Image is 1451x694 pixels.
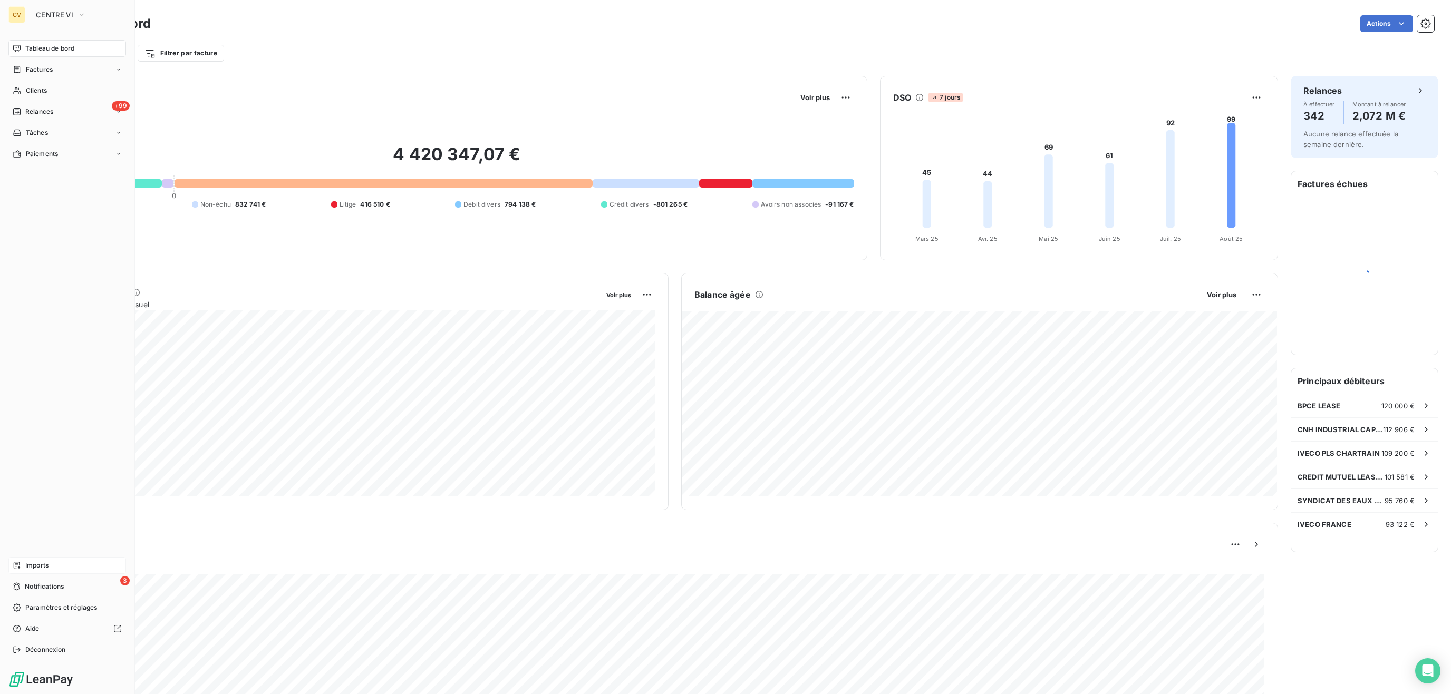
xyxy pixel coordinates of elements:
[1220,235,1243,242] tspan: Août 25
[8,671,74,688] img: Logo LeanPay
[761,200,821,209] span: Avoirs non associés
[893,91,911,104] h6: DSO
[25,582,64,591] span: Notifications
[25,624,40,633] span: Aide
[26,149,58,159] span: Paiements
[25,44,74,53] span: Tableau de bord
[1298,473,1385,481] span: CREDIT MUTUEL LEASING
[60,144,854,175] h2: 4 420 347,07 €
[138,45,224,62] button: Filtrer par facture
[360,200,390,209] span: 416 510 €
[25,561,49,570] span: Imports
[8,40,126,57] a: Tableau de bord
[1298,496,1385,505] span: SYNDICAT DES EAUX DE MONTRICHARD
[1352,107,1406,124] h4: 2,072 M €
[800,93,830,102] span: Voir plus
[1039,235,1058,242] tspan: Mai 25
[25,645,66,654] span: Déconnexion
[1207,290,1236,299] span: Voir plus
[1385,473,1415,481] span: 101 581 €
[1381,402,1415,410] span: 120 000 €
[1204,290,1240,299] button: Voir plus
[1303,101,1335,107] span: À effectuer
[1383,425,1415,434] span: 112 906 €
[1291,171,1438,197] h6: Factures échues
[694,288,751,301] h6: Balance âgée
[1386,520,1415,529] span: 93 122 €
[26,86,47,95] span: Clients
[1303,107,1335,124] h4: 342
[825,200,854,209] span: -91 167 €
[36,11,73,19] span: CENTRE VI
[1298,402,1341,410] span: BPCE LEASE
[603,290,634,299] button: Voir plus
[8,61,126,78] a: Factures
[120,576,130,585] span: 3
[1298,449,1380,457] span: IVECO PLS CHARTRAIN
[610,200,649,209] span: Crédit divers
[1291,368,1438,394] h6: Principaux débiteurs
[1098,235,1120,242] tspan: Juin 25
[1303,84,1342,97] h6: Relances
[463,200,500,209] span: Débit divers
[26,128,48,138] span: Tâches
[1352,101,1406,107] span: Montant à relancer
[112,101,130,111] span: +99
[978,235,997,242] tspan: Avr. 25
[25,603,97,612] span: Paramètres et réglages
[340,200,356,209] span: Litige
[235,200,266,209] span: 832 741 €
[606,291,631,299] span: Voir plus
[1298,520,1351,529] span: IVECO FRANCE
[1159,235,1181,242] tspan: Juil. 25
[1298,425,1383,434] span: CNH INDUSTRIAL CAPITAL [GEOGRAPHIC_DATA]
[1360,15,1413,32] button: Actions
[200,200,231,209] span: Non-échu
[505,200,536,209] span: 794 138 €
[8,6,25,23] div: CV
[1385,496,1415,505] span: 95 760 €
[8,620,126,637] a: Aide
[797,93,833,102] button: Voir plus
[915,235,938,242] tspan: Mars 25
[172,191,176,200] span: 0
[8,557,126,574] a: Imports
[25,107,53,116] span: Relances
[8,145,126,162] a: Paiements
[60,299,599,310] span: Chiffre d'affaires mensuel
[8,103,126,120] a: +99Relances
[8,124,126,141] a: Tâches
[1303,130,1398,149] span: Aucune relance effectuée la semaine dernière.
[8,599,126,616] a: Paramètres et réglages
[928,93,963,102] span: 7 jours
[1381,449,1415,457] span: 109 200 €
[1415,658,1440,683] div: Open Intercom Messenger
[653,200,688,209] span: -801 265 €
[8,82,126,99] a: Clients
[26,65,53,74] span: Factures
